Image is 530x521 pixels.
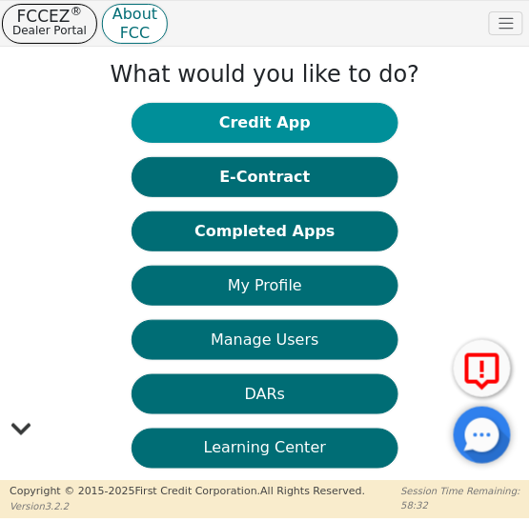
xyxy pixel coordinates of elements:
[132,374,398,414] button: DARs
[12,10,87,23] p: FCCEZ
[12,23,87,38] p: Dealer Portal
[132,157,398,197] button: E-Contract
[10,485,365,501] p: Copyright © 2015- 2025 First Credit Corporation.
[132,320,398,360] button: Manage Users
[132,266,398,306] button: My Profile
[132,103,398,143] button: Credit App
[454,340,511,397] button: Report Error to FCC
[71,4,83,18] sup: ®
[132,429,398,469] button: Learning Center
[489,11,523,36] button: Toggle navigation
[112,10,157,19] p: About
[401,485,520,499] p: Session Time Remaining:
[132,211,398,251] button: Completed Apps
[260,486,365,498] span: All Rights Reserved.
[10,500,365,514] p: Version 3.2.2
[102,4,168,44] button: AboutFCC
[2,4,97,44] button: FCCEZ®Dealer Portal
[111,61,420,89] h1: What would you like to do?
[401,499,520,513] p: 58:32
[112,29,157,38] p: FCC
